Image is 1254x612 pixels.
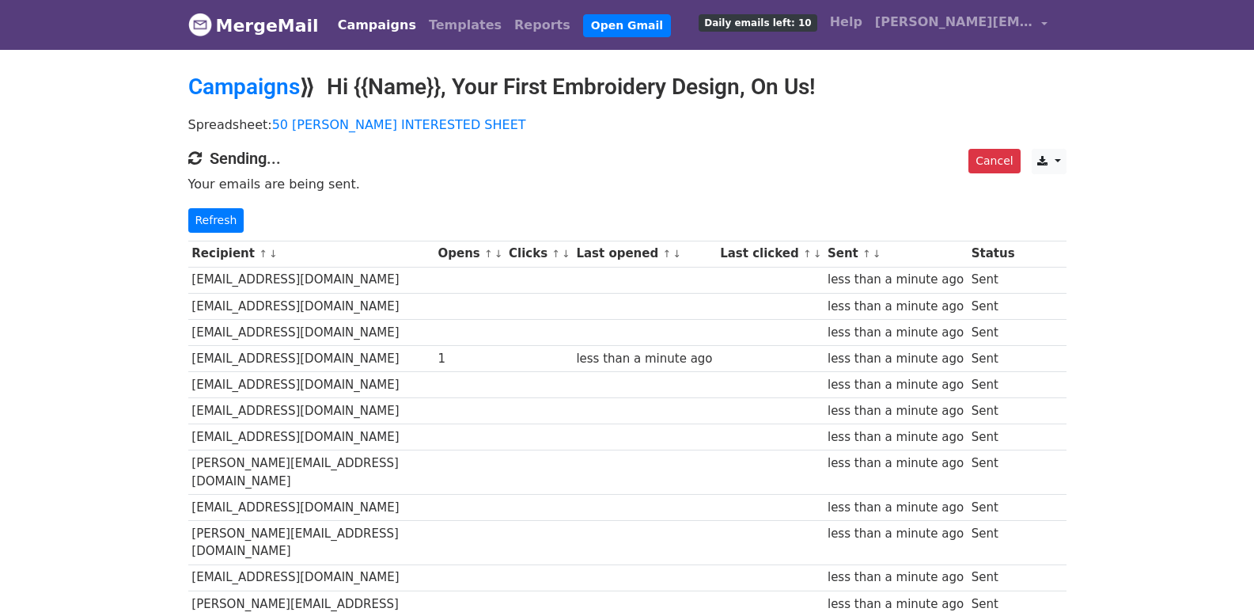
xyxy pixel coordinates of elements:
th: Last clicked [716,241,824,267]
span: Daily emails left: 10 [699,14,816,32]
td: [EMAIL_ADDRESS][DOMAIN_NAME] [188,494,434,520]
a: Daily emails left: 10 [692,6,823,38]
a: Help [824,6,869,38]
a: Open Gmail [583,14,671,37]
td: [EMAIL_ADDRESS][DOMAIN_NAME] [188,319,434,345]
a: Campaigns [331,10,422,41]
td: Sent [968,521,1018,565]
div: less than a minute ago [828,324,964,342]
td: [EMAIL_ADDRESS][DOMAIN_NAME] [188,345,434,371]
td: [EMAIL_ADDRESS][DOMAIN_NAME] [188,293,434,319]
a: ↓ [269,248,278,260]
div: less than a minute ago [828,402,964,420]
td: Sent [968,267,1018,293]
td: [EMAIL_ADDRESS][DOMAIN_NAME] [188,424,434,450]
td: Sent [968,319,1018,345]
td: Sent [968,450,1018,495]
td: [PERSON_NAME][EMAIL_ADDRESS][DOMAIN_NAME] [188,450,434,495]
th: Recipient [188,241,434,267]
a: ↑ [484,248,493,260]
td: [EMAIL_ADDRESS][DOMAIN_NAME] [188,267,434,293]
a: MergeMail [188,9,319,42]
th: Clicks [505,241,572,267]
div: less than a minute ago [828,350,964,368]
h2: ⟫ Hi {{Name}}, Your First Embroidery Design, On Us! [188,74,1066,101]
td: [EMAIL_ADDRESS][DOMAIN_NAME] [188,398,434,424]
a: ↓ [813,248,822,260]
span: [PERSON_NAME][EMAIL_ADDRESS][DOMAIN_NAME] [875,13,1033,32]
th: Sent [824,241,968,267]
th: Last opened [573,241,717,267]
a: ↑ [662,248,671,260]
a: ↓ [873,248,881,260]
a: Reports [508,10,577,41]
div: less than a minute ago [828,271,964,289]
div: less than a minute ago [828,499,964,517]
a: ↑ [551,248,560,260]
th: Status [968,241,1018,267]
div: less than a minute ago [828,525,964,543]
td: [PERSON_NAME][EMAIL_ADDRESS][DOMAIN_NAME] [188,521,434,565]
td: Sent [968,345,1018,371]
div: 1 [438,350,501,368]
div: less than a minute ago [828,298,964,316]
p: Your emails are being sent. [188,176,1066,192]
td: Sent [968,494,1018,520]
a: [PERSON_NAME][EMAIL_ADDRESS][DOMAIN_NAME] [869,6,1054,44]
div: less than a minute ago [828,428,964,447]
img: MergeMail logo [188,13,212,36]
a: ↓ [672,248,681,260]
div: less than a minute ago [828,454,964,473]
a: Refresh [188,208,244,233]
td: Sent [968,564,1018,591]
a: 50 [PERSON_NAME] INTERESTED SHEET [272,117,526,132]
div: less than a minute ago [828,376,964,394]
a: Templates [422,10,508,41]
td: [EMAIL_ADDRESS][DOMAIN_NAME] [188,372,434,398]
div: less than a minute ago [828,568,964,587]
td: Sent [968,293,1018,319]
td: Sent [968,398,1018,424]
div: less than a minute ago [576,350,712,368]
td: Sent [968,372,1018,398]
p: Spreadsheet: [188,116,1066,133]
th: Opens [434,241,506,267]
a: ↑ [862,248,871,260]
a: Cancel [968,149,1020,173]
a: ↑ [803,248,812,260]
a: ↑ [259,248,267,260]
td: [EMAIL_ADDRESS][DOMAIN_NAME] [188,564,434,591]
h4: Sending... [188,149,1066,168]
a: ↓ [494,248,503,260]
a: ↓ [562,248,570,260]
td: Sent [968,424,1018,450]
a: Campaigns [188,74,300,100]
